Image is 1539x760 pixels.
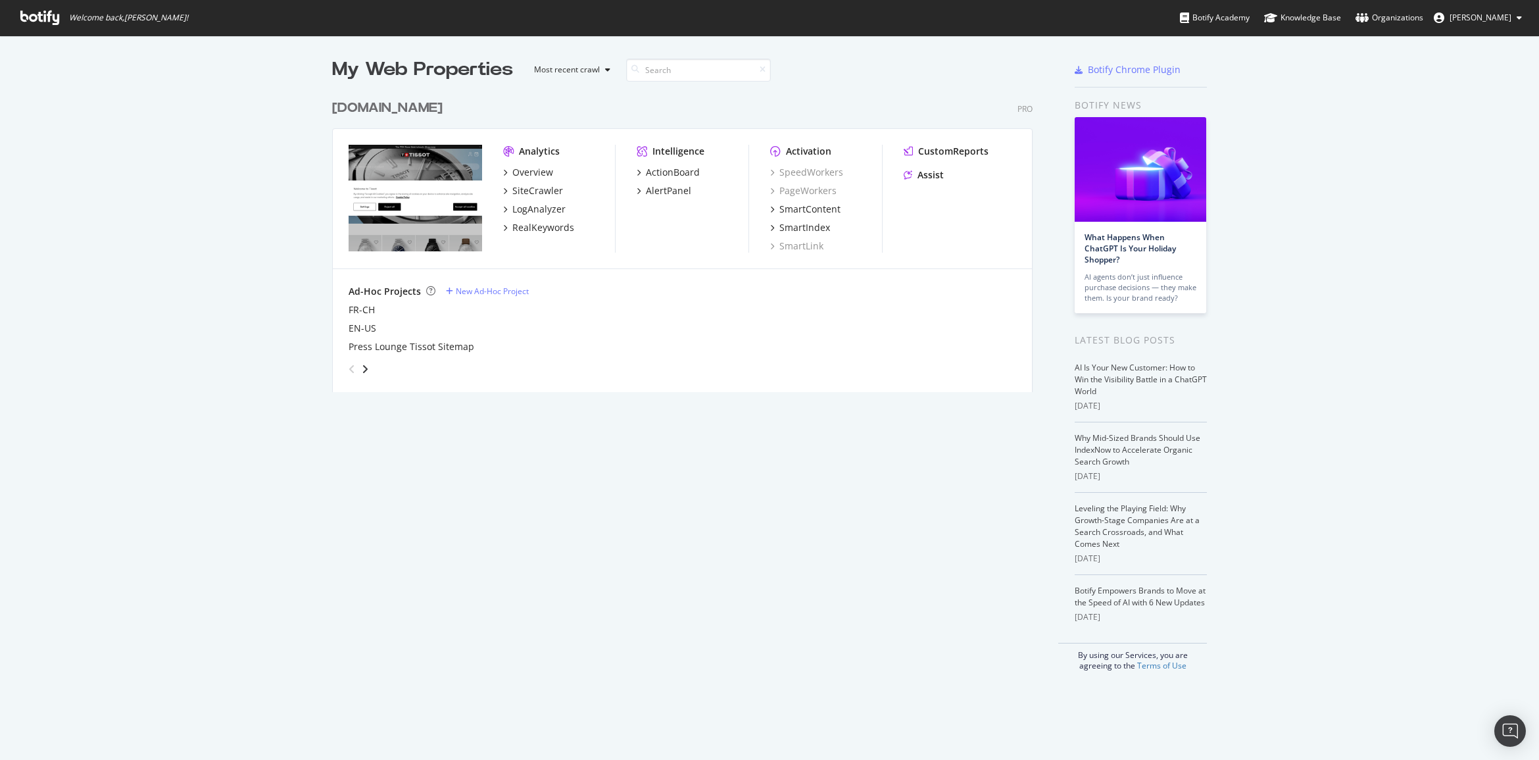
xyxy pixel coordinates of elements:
[456,286,529,297] div: New Ad-Hoc Project
[1085,272,1196,303] div: AI agents don’t just influence purchase decisions — they make them. Is your brand ready?
[637,166,700,179] a: ActionBoard
[69,13,188,23] span: Welcome back, [PERSON_NAME] !
[652,145,704,158] div: Intelligence
[1180,11,1250,24] div: Botify Academy
[503,203,566,216] a: LogAnalyzer
[1075,432,1200,467] a: Why Mid-Sized Brands Should Use IndexNow to Accelerate Organic Search Growth
[770,184,837,197] a: PageWorkers
[1075,503,1200,549] a: Leveling the Playing Field: Why Growth-Stage Companies Are at a Search Crossroads, and What Comes...
[1075,400,1207,412] div: [DATE]
[1450,12,1511,23] span: Léa Wermeille
[1058,643,1207,671] div: By using our Services, you are agreeing to the
[1075,362,1207,397] a: AI Is Your New Customer: How to Win the Visibility Battle in a ChatGPT World
[1075,98,1207,113] div: Botify news
[1075,63,1181,76] a: Botify Chrome Plugin
[1075,611,1207,623] div: [DATE]
[770,166,843,179] a: SpeedWorkers
[904,168,944,182] a: Assist
[904,145,989,158] a: CustomReports
[332,57,513,83] div: My Web Properties
[349,303,375,317] a: FR-CH
[1075,117,1206,222] img: What Happens When ChatGPT Is Your Holiday Shopper?
[349,340,474,353] a: Press Lounge Tissot Sitemap
[1075,553,1207,565] div: [DATE]
[1137,660,1186,671] a: Terms of Use
[343,359,360,380] div: angle-left
[534,66,600,74] div: Most recent crawl
[512,184,563,197] div: SiteCrawler
[1075,585,1206,608] a: Botify Empowers Brands to Move at the Speed of AI with 6 New Updates
[1264,11,1341,24] div: Knowledge Base
[1075,470,1207,482] div: [DATE]
[512,221,574,234] div: RealKeywords
[446,286,529,297] a: New Ad-Hoc Project
[512,166,553,179] div: Overview
[918,145,989,158] div: CustomReports
[1017,103,1033,114] div: Pro
[503,221,574,234] a: RealKeywords
[503,184,563,197] a: SiteCrawler
[1075,333,1207,347] div: Latest Blog Posts
[770,221,830,234] a: SmartIndex
[349,285,421,298] div: Ad-Hoc Projects
[360,363,370,376] div: angle-right
[646,166,700,179] div: ActionBoard
[1085,232,1176,265] a: What Happens When ChatGPT Is Your Holiday Shopper?
[512,203,566,216] div: LogAnalyzer
[637,184,691,197] a: AlertPanel
[519,145,560,158] div: Analytics
[1494,715,1526,747] div: Open Intercom Messenger
[779,203,841,216] div: SmartContent
[626,59,771,82] input: Search
[349,145,482,251] img: www.tissotwatches.com
[770,240,823,253] a: SmartLink
[349,322,376,335] a: EN-US
[917,168,944,182] div: Assist
[332,99,448,118] a: [DOMAIN_NAME]
[332,83,1043,392] div: grid
[646,184,691,197] div: AlertPanel
[1356,11,1423,24] div: Organizations
[524,59,616,80] button: Most recent crawl
[1423,7,1532,28] button: [PERSON_NAME]
[332,99,443,118] div: [DOMAIN_NAME]
[503,166,553,179] a: Overview
[779,221,830,234] div: SmartIndex
[770,203,841,216] a: SmartContent
[786,145,831,158] div: Activation
[1088,63,1181,76] div: Botify Chrome Plugin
